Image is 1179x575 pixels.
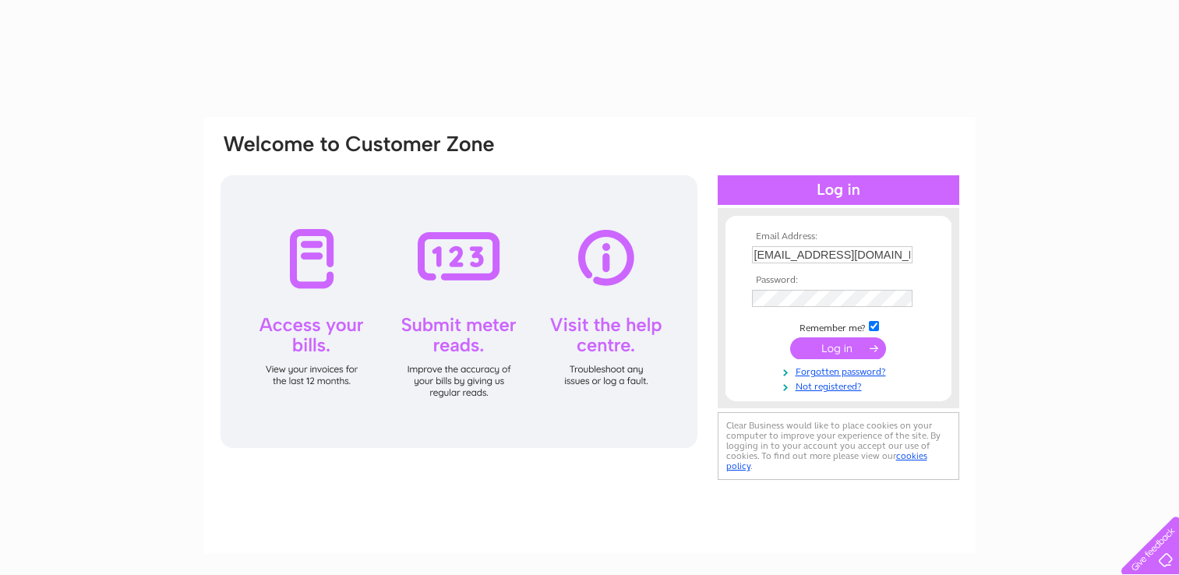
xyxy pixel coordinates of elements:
th: Email Address: [748,231,929,242]
div: Clear Business would like to place cookies on your computer to improve your experience of the sit... [718,412,959,480]
td: Remember me? [748,319,929,334]
th: Password: [748,275,929,286]
a: cookies policy [726,450,927,471]
input: Submit [790,337,886,359]
a: Forgotten password? [752,363,929,378]
a: Not registered? [752,378,929,393]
